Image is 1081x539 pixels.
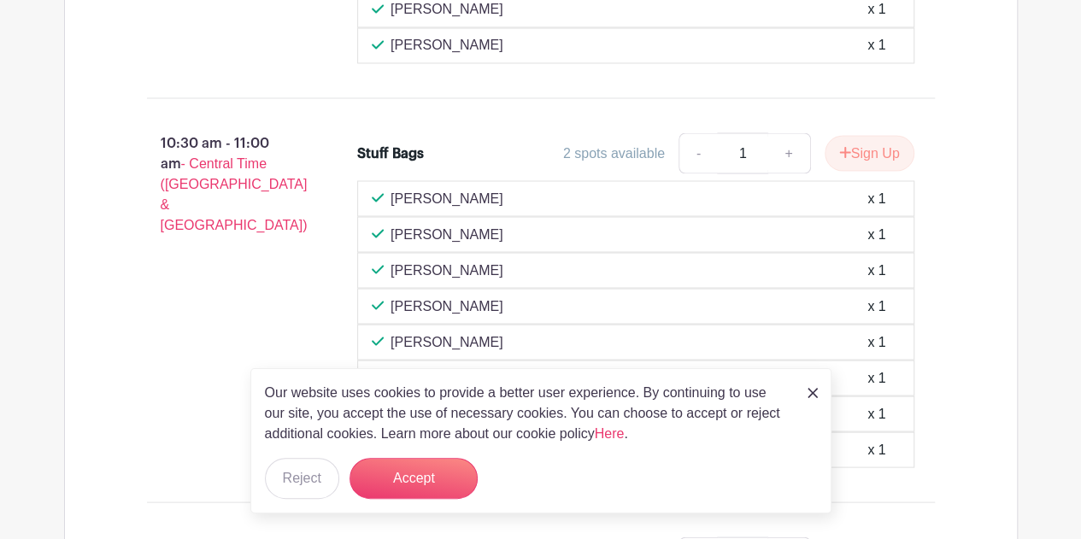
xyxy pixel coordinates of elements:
div: x 1 [867,367,885,388]
a: + [767,132,810,173]
div: x 1 [867,35,885,56]
button: Sign Up [825,135,914,171]
div: x 1 [867,224,885,244]
div: Stuff Bags [357,143,424,163]
p: [PERSON_NAME] [391,367,503,388]
p: [PERSON_NAME] [391,35,503,56]
div: x 1 [867,296,885,316]
p: [PERSON_NAME] [391,331,503,352]
p: [PERSON_NAME] [391,188,503,208]
div: x 1 [867,439,885,460]
p: [PERSON_NAME] [391,296,503,316]
div: x 1 [867,331,885,352]
button: Reject [265,458,339,499]
p: [PERSON_NAME] [391,224,503,244]
img: close_button-5f87c8562297e5c2d7936805f587ecaba9071eb48480494691a3f1689db116b3.svg [808,388,818,398]
span: - Central Time ([GEOGRAPHIC_DATA] & [GEOGRAPHIC_DATA]) [161,155,308,231]
div: 2 spots available [563,143,665,163]
div: x 1 [867,188,885,208]
div: x 1 [867,403,885,424]
div: x 1 [867,260,885,280]
a: - [679,132,718,173]
button: Accept [350,458,478,499]
a: Here [595,426,625,441]
p: 10:30 am - 11:00 am [120,126,331,242]
p: [PERSON_NAME] [391,260,503,280]
p: Our website uses cookies to provide a better user experience. By continuing to use our site, you ... [265,383,790,444]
